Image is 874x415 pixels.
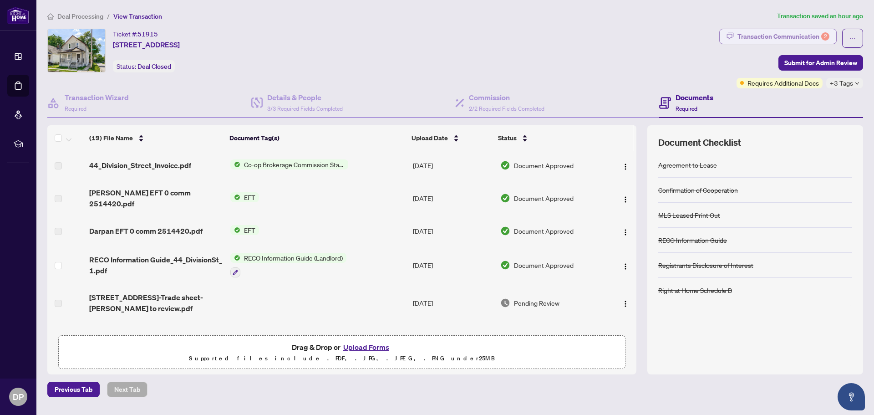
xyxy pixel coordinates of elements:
button: Transaction Communication2 [719,29,837,44]
button: Upload Forms [340,341,392,353]
button: Logo [618,191,633,205]
img: Document Status [500,260,510,270]
div: 2 [821,32,829,41]
img: logo [7,7,29,24]
span: Pending Review [514,298,559,308]
h4: Transaction Wizard [65,92,129,103]
span: Requires Additional Docs [747,78,819,88]
div: MLS Leased Print Out [658,210,720,220]
button: Logo [618,296,633,310]
span: Drag & Drop orUpload FormsSupported files include .PDF, .JPG, .JPEG, .PNG under25MB [59,336,625,369]
img: Document Status [500,160,510,170]
button: Open asap [838,383,865,410]
span: Upload Date [412,133,448,143]
span: EFT [240,225,259,235]
span: ellipsis [849,35,856,41]
td: [DATE] [409,321,496,358]
img: Status Icon [230,159,240,169]
span: View Transaction [113,12,162,20]
td: [DATE] [409,216,496,246]
button: Status IconRECO Information Guide (Landlord) [230,253,346,277]
span: Darpan EFT 0 comm 2514420.pdf [89,225,203,236]
img: Logo [622,196,629,203]
button: Previous Tab [47,382,100,397]
p: Supported files include .PDF, .JPG, .JPEG, .PNG under 25 MB [64,353,620,364]
div: RECO Information Guide [658,235,727,245]
span: Document Approved [514,260,574,270]
th: (19) File Name [86,125,226,151]
img: Status Icon [230,253,240,263]
th: Upload Date [408,125,495,151]
span: [STREET_ADDRESS]-Trade sheet-Darpan to review.pdf [89,328,223,350]
button: Status IconEFT [230,225,259,235]
span: [STREET_ADDRESS] [113,39,180,50]
span: 44_Division_Street_Invoice.pdf [89,160,191,171]
img: IMG-X12331762_1.jpg [48,29,105,72]
span: Deal Closed [137,62,171,71]
button: Logo [618,258,633,272]
h4: Details & People [267,92,343,103]
article: Transaction saved an hour ago [777,11,863,21]
span: Drag & Drop or [292,341,392,353]
div: Transaction Communication [737,29,829,44]
span: Required [65,105,86,112]
td: [DATE] [409,246,496,285]
span: RECO Information Guide_44_DivisionSt_ 1.pdf [89,254,223,276]
img: Logo [622,163,629,170]
span: EFT [240,192,259,202]
span: Deal Processing [57,12,103,20]
div: Agreement to Lease [658,160,717,170]
h4: Commission [469,92,544,103]
div: Ticket #: [113,29,158,39]
th: Document Tag(s) [226,125,407,151]
h4: Documents [676,92,713,103]
span: Co-op Brokerage Commission Statement [240,159,348,169]
span: 3/3 Required Fields Completed [267,105,343,112]
span: [PERSON_NAME] EFT 0 comm 2514420.pdf [89,187,223,209]
button: Submit for Admin Review [778,55,863,71]
span: RECO Information Guide (Landlord) [240,253,346,263]
img: Status Icon [230,225,240,235]
img: Status Icon [230,192,240,202]
div: Status: [113,60,175,72]
td: [DATE] [409,151,496,180]
span: Document Approved [514,160,574,170]
span: DP [13,390,24,403]
img: Document Status [500,193,510,203]
img: Logo [622,300,629,307]
th: Status [494,125,603,151]
td: [DATE] [409,180,496,216]
div: Confirmation of Cooperation [658,185,738,195]
button: Status IconEFT [230,192,259,202]
button: Status IconCo-op Brokerage Commission Statement [230,159,348,169]
span: Document Approved [514,226,574,236]
span: Status [498,133,517,143]
img: Logo [622,229,629,236]
img: Document Status [500,226,510,236]
button: Logo [618,158,633,173]
span: 51915 [137,30,158,38]
span: [STREET_ADDRESS]-Trade sheet-[PERSON_NAME] to review.pdf [89,292,223,314]
td: [DATE] [409,285,496,321]
span: down [855,81,859,86]
button: Next Tab [107,382,147,397]
span: (19) File Name [89,133,133,143]
span: home [47,13,54,20]
img: Logo [622,263,629,270]
li: / [107,11,110,21]
span: Document Approved [514,193,574,203]
span: Submit for Admin Review [784,56,857,70]
span: Previous Tab [55,382,92,397]
span: +3 Tags [830,78,853,88]
span: Required [676,105,697,112]
img: Document Status [500,298,510,308]
span: 2/2 Required Fields Completed [469,105,544,112]
span: Document Checklist [658,136,741,149]
div: Registrants Disclosure of Interest [658,260,753,270]
div: Right at Home Schedule B [658,285,732,295]
button: Logo [618,224,633,238]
